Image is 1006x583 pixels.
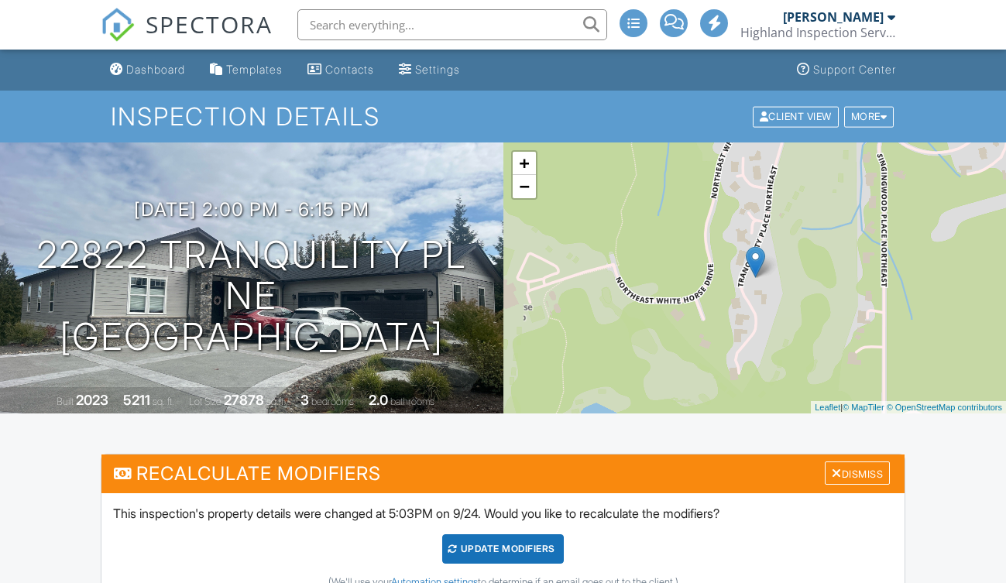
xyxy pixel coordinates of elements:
[825,461,890,485] div: Dismiss
[189,396,221,407] span: Lot Size
[887,403,1002,412] a: © OpenStreetMap contributors
[25,235,479,357] h1: 22822 Tranquility Pl NE [GEOGRAPHIC_DATA]
[104,56,191,84] a: Dashboard
[123,392,150,408] div: 5211
[300,392,309,408] div: 3
[783,9,884,25] div: [PERSON_NAME]
[415,63,460,76] div: Settings
[311,396,354,407] span: bedrooms
[224,392,264,408] div: 27878
[325,63,374,76] div: Contacts
[153,396,174,407] span: sq. ft.
[390,396,434,407] span: bathrooms
[751,110,843,122] a: Client View
[297,9,607,40] input: Search everything...
[844,106,894,127] div: More
[134,199,369,220] h3: [DATE] 2:00 pm - 6:15 pm
[111,103,896,130] h1: Inspection Details
[301,56,380,84] a: Contacts
[126,63,185,76] div: Dashboard
[791,56,902,84] a: Support Center
[740,25,895,40] div: Highland Inspection Services
[101,454,905,492] h3: Recalculate Modifiers
[266,396,286,407] span: sq.ft.
[101,21,273,53] a: SPECTORA
[513,152,536,175] a: Zoom in
[815,403,840,412] a: Leaflet
[843,403,884,412] a: © MapTiler
[146,8,273,40] span: SPECTORA
[76,392,108,408] div: 2023
[101,8,135,42] img: The Best Home Inspection Software - Spectora
[811,401,1006,414] div: |
[753,106,839,127] div: Client View
[442,534,564,564] div: UPDATE Modifiers
[393,56,466,84] a: Settings
[204,56,289,84] a: Templates
[813,63,896,76] div: Support Center
[57,396,74,407] span: Built
[513,175,536,198] a: Zoom out
[369,392,388,408] div: 2.0
[226,63,283,76] div: Templates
